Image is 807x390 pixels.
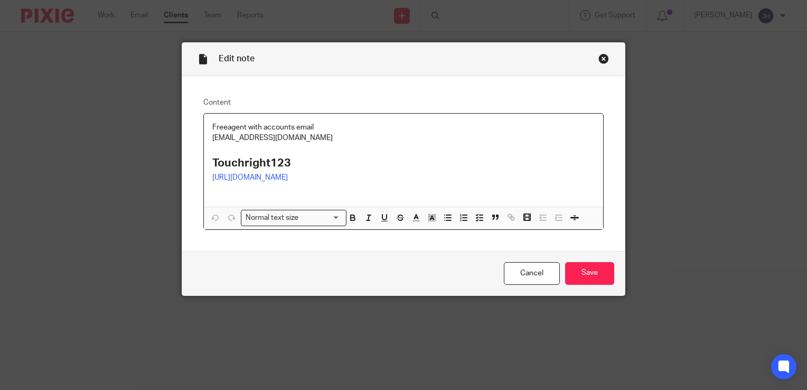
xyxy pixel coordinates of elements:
[598,53,609,64] div: Close this dialog window
[219,54,255,63] span: Edit note
[212,122,595,133] p: Freeagent with accounts email
[243,212,301,224] span: Normal text size
[504,262,560,285] a: Cancel
[212,133,595,143] p: [EMAIL_ADDRESS][DOMAIN_NAME]
[565,262,614,285] input: Save
[241,210,346,226] div: Search for option
[212,157,291,169] strong: Touchright123
[203,97,604,108] label: Content
[302,212,340,224] input: Search for option
[212,174,288,181] a: [URL][DOMAIN_NAME]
